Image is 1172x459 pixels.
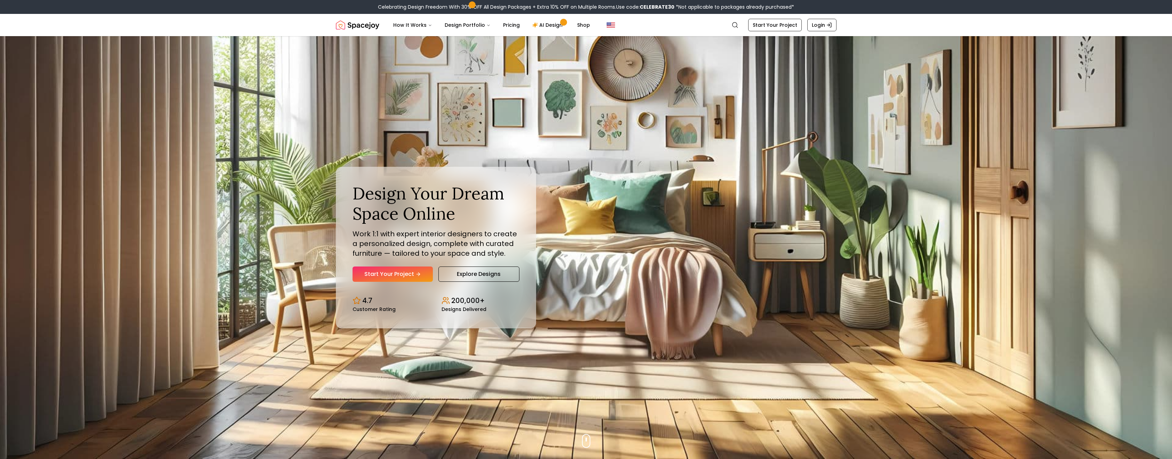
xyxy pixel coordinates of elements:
small: Designs Delivered [442,307,486,312]
img: United States [607,21,615,29]
a: Explore Designs [438,267,519,282]
nav: Main [388,18,596,32]
p: Work 1:1 with expert interior designers to create a personalized design, complete with curated fu... [353,229,519,258]
img: Spacejoy Logo [336,18,379,32]
div: Celebrating Design Freedom With 30% OFF All Design Packages + Extra 10% OFF on Multiple Rooms. [378,3,794,10]
p: 200,000+ [451,296,485,305]
b: CELEBRATE30 [640,3,674,10]
div: Design stats [353,290,519,312]
a: Start Your Project [748,19,802,31]
p: 4.7 [362,296,372,305]
button: How It Works [388,18,438,32]
span: Use code: [616,3,674,10]
a: Spacejoy [336,18,379,32]
nav: Global [336,14,836,36]
span: *Not applicable to packages already purchased* [674,3,794,10]
h1: Design Your Dream Space Online [353,183,519,223]
a: Start Your Project [353,267,433,282]
a: Shop [572,18,596,32]
small: Customer Rating [353,307,396,312]
a: Login [807,19,836,31]
button: Design Portfolio [439,18,496,32]
a: AI Design [527,18,570,32]
a: Pricing [498,18,525,32]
